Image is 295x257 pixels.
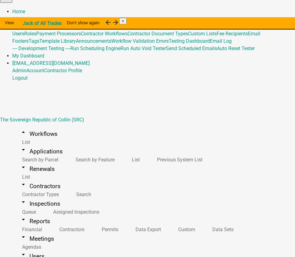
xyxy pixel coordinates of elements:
a: Custom Lists [188,31,217,37]
a: Email Log [210,38,232,44]
a: My Dashboard [12,53,44,59]
a: Financial [12,223,49,236]
a: Send Scheduled Emails [166,45,217,51]
a: Workflow Validation Errors [111,38,169,44]
a: Users [12,31,24,37]
a: Contractor Workflows [81,31,128,37]
a: Fee Recipients [217,31,248,37]
a: Applications [12,144,70,159]
a: Contractor Document Types [128,31,188,37]
div: Global [12,30,290,52]
a: Queue [12,205,43,219]
a: Contractor Types [12,188,66,201]
a: Contractor Profile [44,68,82,73]
i: arrow_drop_down [20,164,27,171]
a: [EMAIL_ADDRESS][DOMAIN_NAME] [12,60,90,66]
a: Home [12,9,25,14]
a: Assigned Inspections [43,205,107,219]
a: Contractors [49,223,92,236]
a: Run Auto Void Tester [120,45,166,51]
span: × [122,19,124,23]
i: arrow_drop_down [20,181,27,188]
div: [EMAIL_ADDRESS][DOMAIN_NAME] [12,67,290,82]
a: Tags [29,38,39,44]
a: Admin [12,16,26,22]
a: Announcements [76,38,111,44]
i: arrow_drop_down [20,216,27,223]
a: Search by Feature [66,153,122,166]
a: Payment Processors [36,31,81,37]
a: Account [26,68,44,73]
a: Reports [12,214,57,228]
i: arrow_drop_down [20,146,27,153]
a: Roles [24,31,36,37]
i: arrow_drop_down [20,198,27,206]
i: arrow_forward [112,19,119,26]
a: ---- Development Testing ---- [12,45,70,51]
a: Previous System List [147,153,210,166]
a: Custom [168,223,203,236]
a: List [12,136,37,149]
a: Search by Parcel [12,153,66,166]
i: arrow_back [104,19,112,26]
a: Workflows [12,127,65,141]
button: Close [119,18,127,24]
a: Testing Dashboard [169,38,210,44]
a: Agendas [12,240,49,254]
a: Run Scheduling Engine [70,45,120,51]
a: List [12,170,37,184]
a: Data Export [126,223,168,236]
a: Search [66,188,99,201]
a: Renewals [12,162,62,176]
a: Data Sets [203,223,241,236]
a: Auto Reset Tester [217,45,255,51]
a: List [122,153,147,166]
a: Logout [12,75,28,81]
i: arrow_drop_down [20,233,27,241]
a: Admin [12,68,26,73]
a: Template Library [39,38,76,44]
i: arrow_drop_up [20,128,27,136]
a: Permits [92,223,126,236]
a: Inspections [12,196,68,211]
button: Don't show again [62,17,104,28]
a: Meetings [12,231,61,246]
strong: Jack of All Trades [23,20,62,26]
a: Contractors [12,179,68,193]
